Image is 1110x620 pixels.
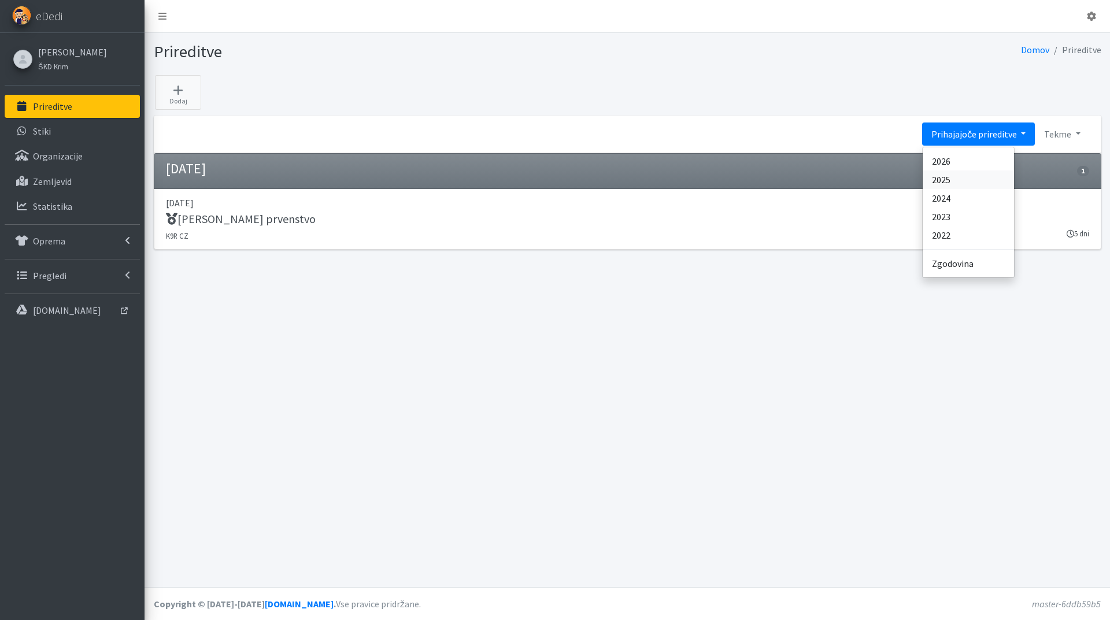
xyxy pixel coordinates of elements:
a: 2024 [923,189,1014,207]
span: 1 [1077,166,1089,176]
li: Prireditve [1049,42,1101,58]
a: [PERSON_NAME] [38,45,107,59]
a: Prihajajoče prireditve [922,122,1035,146]
img: eDedi [12,6,31,25]
a: Stiki [5,120,140,143]
a: ŠKD Krim [38,59,107,73]
a: Statistika [5,195,140,218]
a: 2023 [923,207,1014,226]
a: Prireditve [5,95,140,118]
a: Tekme [1035,122,1089,146]
a: Zgodovina [923,254,1014,273]
a: Dodaj [155,75,201,110]
footer: Vse pravice pridržane. [145,587,1110,620]
a: Zemljevid [5,170,140,193]
a: Domov [1021,44,1049,55]
a: Pregledi [5,264,140,287]
p: Organizacije [33,150,83,162]
p: [DATE] [166,196,1089,210]
p: Zemljevid [33,176,72,187]
span: eDedi [36,8,62,25]
small: ŠKD Krim [38,62,68,71]
a: 2026 [923,152,1014,170]
small: K9R CZ [166,231,188,240]
a: 2022 [923,226,1014,244]
a: Organizacije [5,144,140,168]
p: Stiki [33,125,51,137]
a: [DOMAIN_NAME] [265,598,334,610]
small: 5 dni [1067,228,1089,239]
h5: [PERSON_NAME] prvenstvo [166,212,316,226]
a: 2025 [923,170,1014,189]
h4: [DATE] [166,161,206,177]
a: [DATE] [PERSON_NAME] prvenstvo K9R CZ 5 dni [154,189,1101,250]
strong: Copyright © [DATE]-[DATE] . [154,598,336,610]
p: [DOMAIN_NAME] [33,305,101,316]
p: Statistika [33,201,72,212]
em: master-6ddb59b5 [1032,598,1101,610]
a: Oprema [5,229,140,253]
a: [DOMAIN_NAME] [5,299,140,322]
h1: Prireditve [154,42,623,62]
p: Pregledi [33,270,66,281]
p: Prireditve [33,101,72,112]
p: Oprema [33,235,65,247]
